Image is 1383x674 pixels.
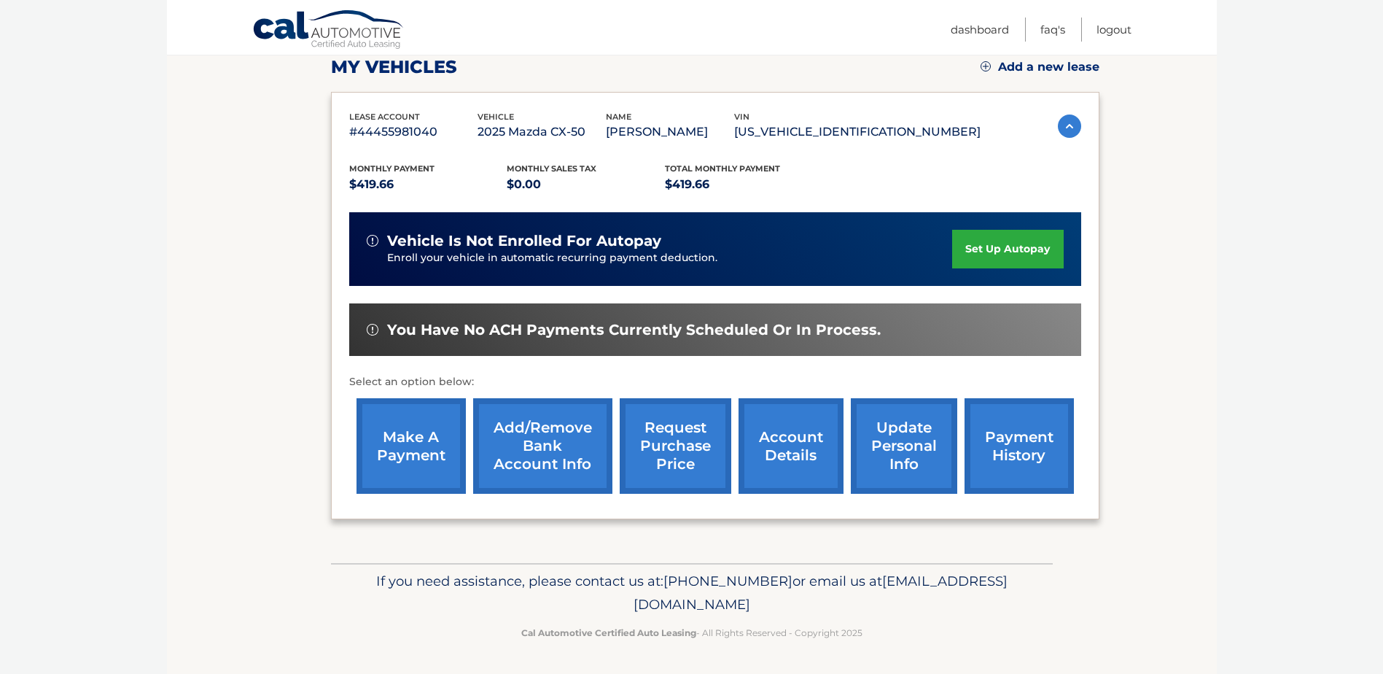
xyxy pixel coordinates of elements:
img: alert-white.svg [367,235,378,247]
a: set up autopay [952,230,1063,268]
p: - All Rights Reserved - Copyright 2025 [340,625,1043,640]
a: Add a new lease [981,60,1099,74]
a: FAQ's [1040,18,1065,42]
img: alert-white.svg [367,324,378,336]
p: Select an option below: [349,373,1081,391]
p: [US_VEHICLE_IDENTIFICATION_NUMBER] [734,122,981,142]
h2: my vehicles [331,56,457,78]
p: If you need assistance, please contact us at: or email us at [340,570,1043,616]
a: Dashboard [951,18,1009,42]
span: You have no ACH payments currently scheduled or in process. [387,321,881,339]
p: $0.00 [507,174,665,195]
img: add.svg [981,61,991,71]
span: vin [734,112,749,122]
a: Cal Automotive [252,9,405,52]
p: [PERSON_NAME] [606,122,734,142]
span: vehicle is not enrolled for autopay [387,232,661,250]
a: update personal info [851,398,957,494]
span: [EMAIL_ADDRESS][DOMAIN_NAME] [634,573,1008,613]
a: make a payment [357,398,466,494]
p: #44455981040 [349,122,478,142]
p: Enroll your vehicle in automatic recurring payment deduction. [387,250,953,266]
span: vehicle [478,112,514,122]
span: [PHONE_NUMBER] [663,573,792,589]
a: Logout [1096,18,1131,42]
a: payment history [965,398,1074,494]
span: Total Monthly Payment [665,163,780,174]
span: Monthly Payment [349,163,435,174]
a: request purchase price [620,398,731,494]
p: $419.66 [665,174,823,195]
a: Add/Remove bank account info [473,398,612,494]
a: account details [739,398,844,494]
span: name [606,112,631,122]
span: lease account [349,112,420,122]
p: 2025 Mazda CX-50 [478,122,606,142]
strong: Cal Automotive Certified Auto Leasing [521,627,696,638]
span: Monthly sales Tax [507,163,596,174]
img: accordion-active.svg [1058,115,1081,138]
p: $419.66 [349,174,507,195]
